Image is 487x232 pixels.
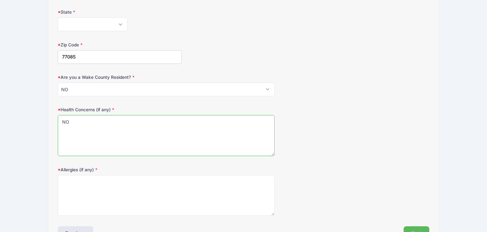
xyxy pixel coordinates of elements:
[58,167,182,173] label: Allergies (if any)
[58,9,182,15] label: State
[58,50,182,64] input: xxxxx
[58,74,182,80] label: Are you a Wake County Resident?
[58,106,182,113] label: Health Concerns (if any)
[58,42,182,48] label: Zip Code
